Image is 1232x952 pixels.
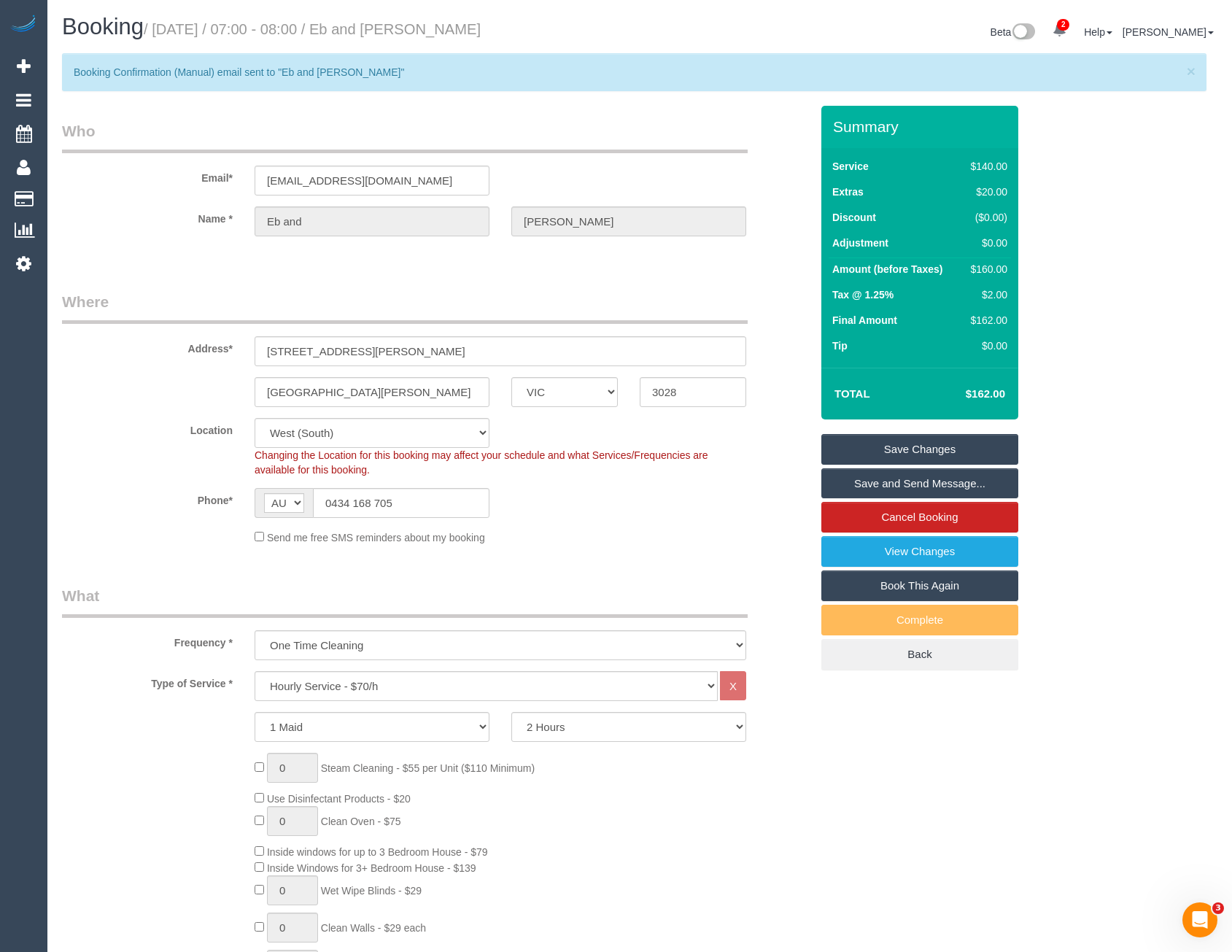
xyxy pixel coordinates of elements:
[144,21,481,37] small: / [DATE] / 07:00 - 08:00 / Eb and [PERSON_NAME]
[1011,23,1035,42] img: New interface
[51,488,244,508] label: Phone*
[832,287,894,302] label: Tax @ 1.25%
[51,671,244,691] label: Type of Service *
[821,468,1018,499] a: Save and Send Message...
[965,262,1007,276] div: $160.00
[51,418,244,438] label: Location
[834,387,870,400] strong: Total
[832,262,942,276] label: Amount (before Taxes)
[321,922,426,934] span: Clean Walls - $29 each
[965,338,1007,353] div: $0.00
[51,630,244,650] label: Frequency *
[821,639,1018,670] a: Back
[1182,902,1217,937] iframe: Intercom live chat
[267,846,488,858] span: Inside windows for up to 3 Bedroom House - $79
[821,570,1018,601] a: Book This Again
[965,159,1007,174] div: $140.00
[267,532,485,543] span: Send me free SMS reminders about my booking
[965,287,1007,302] div: $2.00
[313,488,489,518] input: Phone*
[62,585,748,618] legend: What
[255,206,489,236] input: First Name*
[1123,26,1214,38] a: [PERSON_NAME]
[1045,15,1074,47] a: 2
[832,210,876,225] label: Discount
[321,816,401,827] span: Clean Oven - $75
[267,793,411,805] span: Use Disinfectant Products - $20
[832,338,848,353] label: Tip
[267,862,476,874] span: Inside Windows for 3+ Bedroom House - $139
[1084,26,1112,38] a: Help
[51,206,244,226] label: Name *
[511,206,746,236] input: Last Name*
[1057,19,1069,31] span: 2
[321,885,422,897] span: Wet Wipe Blinds - $29
[1212,902,1224,914] span: 3
[832,185,864,199] label: Extras
[832,236,888,250] label: Adjustment
[640,377,746,407] input: Post Code*
[51,166,244,185] label: Email*
[74,65,1180,80] p: Booking Confirmation (Manual) email sent to "Eb and [PERSON_NAME]"
[9,15,38,35] img: Automaid Logo
[62,291,748,324] legend: Where
[321,762,535,774] span: Steam Cleaning - $55 per Unit ($110 Minimum)
[965,210,1007,225] div: ($0.00)
[832,313,897,328] label: Final Amount
[1187,63,1196,79] button: Close
[255,377,489,407] input: Suburb*
[255,449,708,476] span: Changing the Location for this booking may affect your schedule and what Services/Frequencies are...
[965,313,1007,328] div: $162.00
[255,166,489,196] input: Email*
[62,14,144,39] span: Booking
[821,536,1018,567] a: View Changes
[832,159,869,174] label: Service
[1187,63,1196,80] span: ×
[991,26,1036,38] a: Beta
[922,388,1005,400] h4: $162.00
[821,502,1018,533] a: Cancel Booking
[833,118,1011,135] h3: Summary
[965,185,1007,199] div: $20.00
[62,120,748,153] legend: Who
[51,336,244,356] label: Address*
[965,236,1007,250] div: $0.00
[821,434,1018,465] a: Save Changes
